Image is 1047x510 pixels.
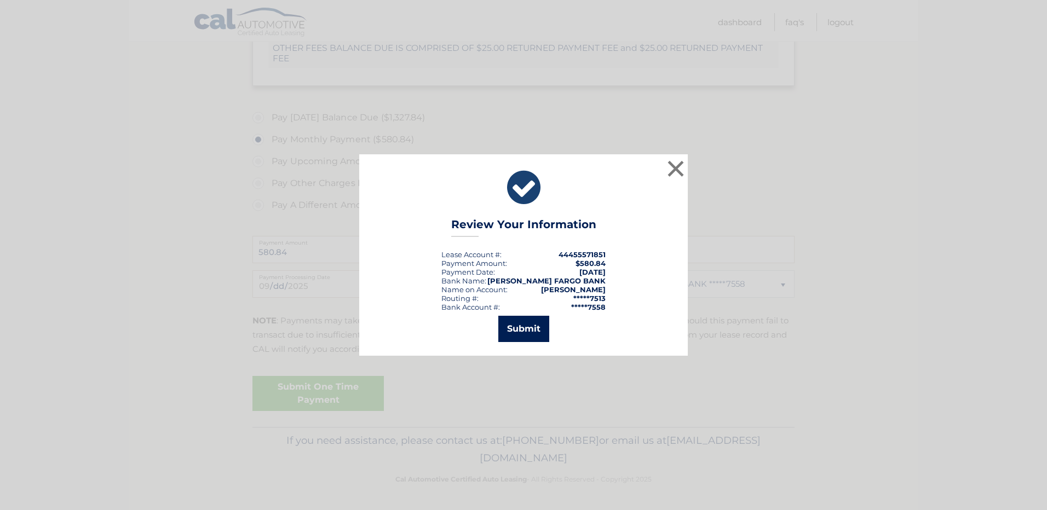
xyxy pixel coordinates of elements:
div: Bank Name: [441,276,486,285]
button: × [665,158,687,179]
div: : [441,268,495,276]
h3: Review Your Information [451,218,596,237]
strong: [PERSON_NAME] [541,285,606,294]
strong: [PERSON_NAME] FARGO BANK [487,276,606,285]
div: Bank Account #: [441,303,500,311]
div: Lease Account #: [441,250,502,259]
div: Routing #: [441,294,479,303]
strong: 44455571851 [559,250,606,259]
button: Submit [498,316,549,342]
span: Payment Date [441,268,493,276]
div: Payment Amount: [441,259,507,268]
div: Name on Account: [441,285,508,294]
span: [DATE] [579,268,606,276]
span: $580.84 [576,259,606,268]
